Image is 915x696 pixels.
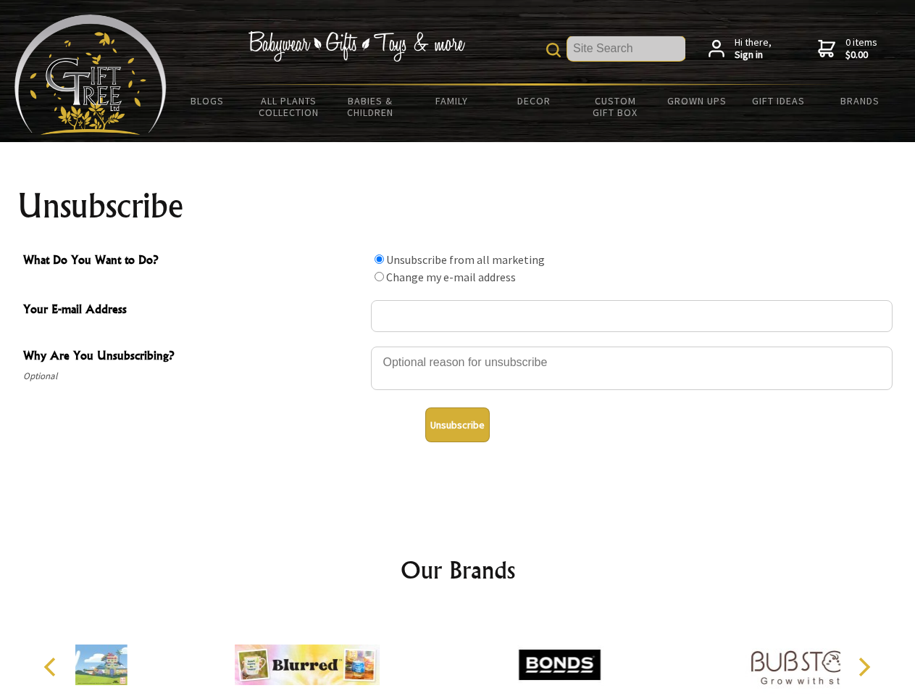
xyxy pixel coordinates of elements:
a: Babies & Children [330,86,411,128]
span: Optional [23,368,364,385]
span: Hi there, [735,36,772,62]
a: Decor [493,86,575,116]
a: Brands [819,86,901,116]
a: All Plants Collection [248,86,330,128]
button: Previous [36,651,68,683]
input: What Do You Want to Do? [375,254,384,264]
input: Your E-mail Address [371,300,893,332]
h2: Our Brands [29,552,887,587]
label: Unsubscribe from all marketing [386,252,545,267]
a: Family [411,86,493,116]
button: Unsubscribe [425,407,490,442]
img: product search [546,43,561,57]
span: Why Are You Unsubscribing? [23,347,364,368]
a: Gift Ideas [738,86,819,116]
label: Change my e-mail address [386,270,516,284]
img: Babyware - Gifts - Toys and more... [14,14,167,135]
h1: Unsubscribe [17,188,898,223]
textarea: Why Are You Unsubscribing? [371,347,893,390]
a: Hi there,Sign in [709,36,772,62]
a: Grown Ups [656,86,738,116]
img: Babywear - Gifts - Toys & more [248,31,465,62]
a: BLOGS [167,86,248,116]
input: Site Search [567,36,685,61]
strong: Sign in [735,49,772,62]
a: Custom Gift Box [575,86,656,128]
span: Your E-mail Address [23,300,364,321]
a: 0 items$0.00 [818,36,877,62]
span: What Do You Want to Do? [23,251,364,272]
strong: $0.00 [845,49,877,62]
button: Next [848,651,880,683]
span: 0 items [845,36,877,62]
input: What Do You Want to Do? [375,272,384,281]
